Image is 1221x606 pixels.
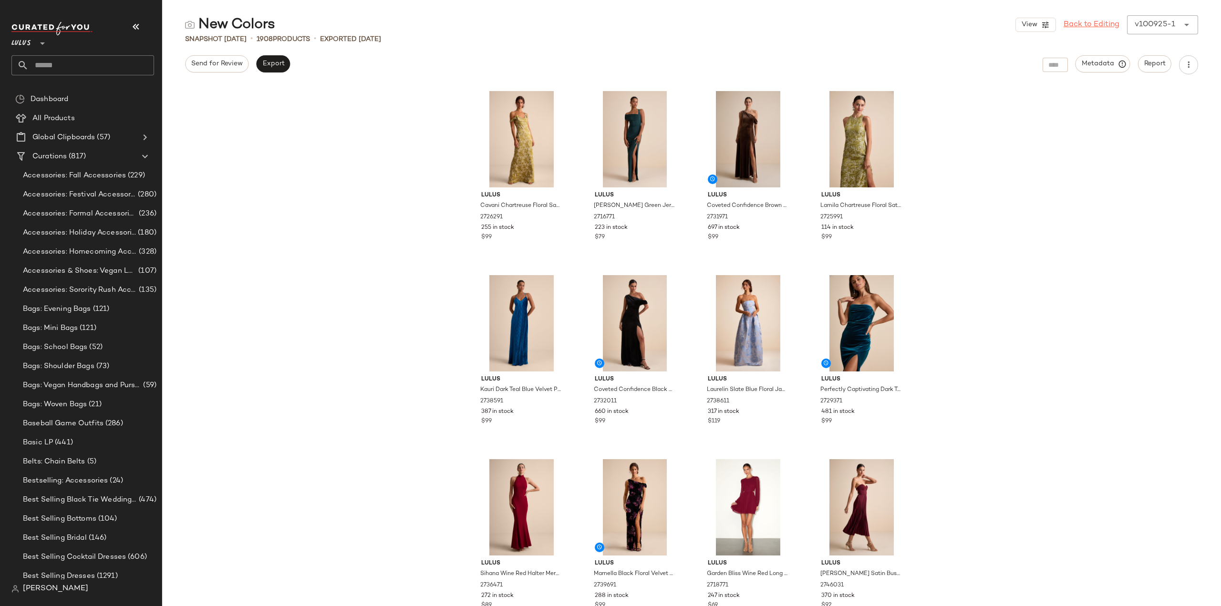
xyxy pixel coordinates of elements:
[708,408,739,416] span: 317 in stock
[820,202,901,210] span: Lamila Chartreuse Floral Satin Column Maxi Dress
[53,437,73,448] span: (441)
[821,559,902,568] span: Lulus
[707,202,787,210] span: Coveted Confidence Brown Velvet Asymmetrical Maxi Dress
[126,552,147,563] span: (606)
[96,514,117,524] span: (104)
[185,34,247,44] span: Snapshot [DATE]
[314,33,316,45] span: •
[23,304,91,315] span: Bags: Evening Bags
[256,55,290,72] button: Export
[1064,19,1119,31] a: Back to Editing
[23,361,94,372] span: Bags: Shoulder Bags
[87,399,102,410] span: (21)
[32,151,67,162] span: Curations
[23,583,88,595] span: [PERSON_NAME]
[814,91,910,187] img: 2725991_03_detail_2025-09-05.jpg
[136,189,156,200] span: (280)
[85,456,96,467] span: (5)
[474,275,569,371] img: 2738591_02_front_2025-09-25.jpg
[23,208,137,219] span: Accessories: Formal Accessories
[594,397,617,406] span: 2732011
[707,386,787,394] span: Laurelin Slate Blue Floral Jacquard Pleated Strapless Maxi Dress
[707,213,728,222] span: 2731971
[1015,18,1055,32] button: View
[320,34,381,44] p: Exported [DATE]
[257,34,310,44] div: Products
[595,224,628,232] span: 223 in stock
[820,570,901,578] span: [PERSON_NAME] Satin Bustier Midi Dress
[23,494,137,505] span: Best Selling Black Tie Wedding Guest
[707,581,728,590] span: 2718771
[595,592,629,600] span: 288 in stock
[707,570,787,578] span: Garden Bliss Wine Red Long Sleeve Cutout Mini Dress
[480,397,503,406] span: 2738591
[821,224,854,232] span: 114 in stock
[87,533,107,544] span: (146)
[23,571,95,582] span: Best Selling Dresses
[23,285,137,296] span: Accessories: Sorority Rush Accessories
[141,380,156,391] span: (59)
[708,559,788,568] span: Lulus
[23,323,78,334] span: Bags: Mini Bags
[1144,60,1166,68] span: Report
[814,275,910,371] img: 2729371_03_detail_2025-09-08.jpg
[587,91,683,187] img: 2716771_02_front_2025-09-09.jpg
[136,266,156,277] span: (107)
[474,91,569,187] img: 2726291_02_front_2025-09-23.jpg
[126,170,145,181] span: (229)
[480,213,503,222] span: 2726291
[595,375,675,384] span: Lulus
[480,202,561,210] span: Cavani Chartreuse Floral Satin Asymmetrical Maxi Dress
[1021,21,1037,29] span: View
[595,191,675,200] span: Lulus
[594,202,674,210] span: [PERSON_NAME] Green Jersey Knit Ruched Maxi Dress
[481,408,514,416] span: 387 in stock
[474,459,569,555] img: 2736471_02_front_2025-09-16.jpg
[23,475,108,486] span: Bestselling: Accessories
[594,213,615,222] span: 2716771
[67,151,86,162] span: (817)
[95,132,110,143] span: (57)
[481,592,514,600] span: 272 in stock
[594,570,674,578] span: Marnella Black Floral Velvet Burnout Asymmetrical Maxi Dress
[136,227,156,238] span: (180)
[23,399,87,410] span: Bags: Woven Bags
[11,585,19,593] img: svg%3e
[821,191,902,200] span: Lulus
[137,247,156,257] span: (328)
[108,475,123,486] span: (24)
[480,570,561,578] span: Sihana Wine Red Halter Mermaid Maxi Dress
[481,224,514,232] span: 255 in stock
[1076,55,1130,72] button: Metadata
[95,571,118,582] span: (1291)
[137,208,156,219] span: (236)
[32,132,95,143] span: Global Clipboards
[708,233,718,242] span: $99
[820,581,844,590] span: 2746031
[1081,60,1125,68] span: Metadata
[707,397,729,406] span: 2738611
[481,375,562,384] span: Lulus
[262,60,284,68] span: Export
[87,342,103,353] span: (52)
[821,375,902,384] span: Lulus
[15,94,25,104] img: svg%3e
[820,397,842,406] span: 2729371
[708,592,740,600] span: 247 in stock
[594,386,674,394] span: Coveted Confidence Black Velvet Asymmetrical Maxi Dress
[23,380,141,391] span: Bags: Vegan Handbags and Purses
[595,233,605,242] span: $79
[94,361,110,372] span: (73)
[595,417,605,426] span: $99
[137,494,156,505] span: (474)
[481,233,492,242] span: $99
[480,386,561,394] span: Kauri Dark Teal Blue Velvet Pleated Backless Maxi Dress
[708,191,788,200] span: Lulus
[185,15,275,34] div: New Colors
[821,417,832,426] span: $99
[23,189,136,200] span: Accessories: Festival Accessories
[814,459,910,555] img: 2746031_02_fullbody_2025-09-25.jpg
[185,55,248,72] button: Send for Review
[587,275,683,371] img: 2732011_02_front_2025-09-23.jpg
[821,408,855,416] span: 481 in stock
